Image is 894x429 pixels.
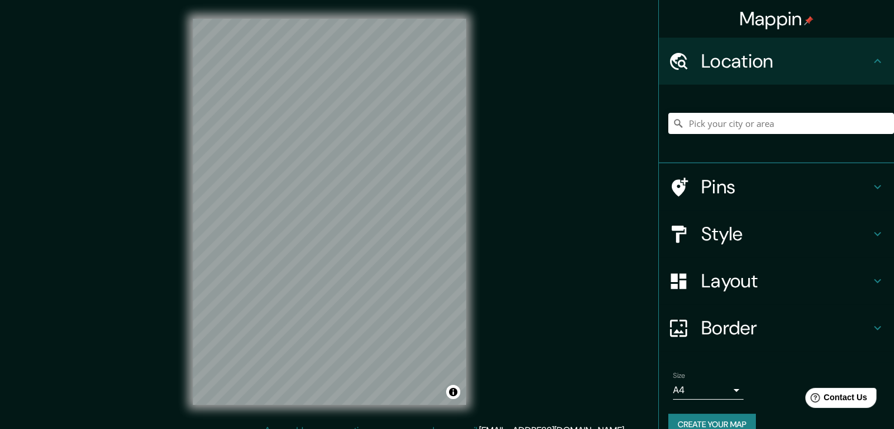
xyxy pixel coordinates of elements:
h4: Location [701,49,870,73]
div: Layout [659,257,894,304]
button: Toggle attribution [446,385,460,399]
h4: Border [701,316,870,340]
div: Style [659,210,894,257]
canvas: Map [193,19,466,405]
div: Location [659,38,894,85]
img: pin-icon.png [804,16,813,25]
h4: Style [701,222,870,246]
iframe: Help widget launcher [789,383,881,416]
div: Pins [659,163,894,210]
h4: Layout [701,269,870,293]
label: Size [673,371,685,381]
h4: Pins [701,175,870,199]
h4: Mappin [739,7,814,31]
div: Border [659,304,894,351]
div: A4 [673,381,744,400]
input: Pick your city or area [668,113,894,134]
